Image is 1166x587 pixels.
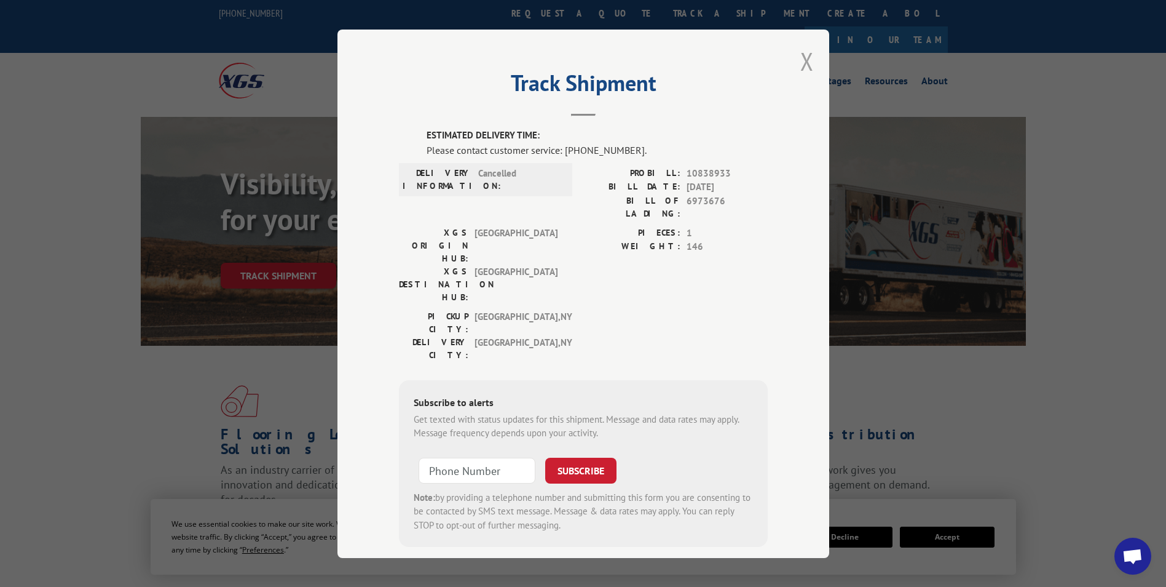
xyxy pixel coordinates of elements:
[687,194,768,220] span: 6973676
[427,129,768,143] label: ESTIMATED DELIVERY TIME:
[399,265,468,303] label: XGS DESTINATION HUB:
[1114,538,1151,575] div: Open chat
[475,265,557,303] span: [GEOGRAPHIC_DATA]
[427,142,768,157] div: Please contact customer service: [PHONE_NUMBER].
[399,309,468,335] label: PICKUP CITY:
[399,74,768,98] h2: Track Shipment
[414,412,753,440] div: Get texted with status updates for this shipment. Message and data rates may apply. Message frequ...
[687,166,768,180] span: 10838933
[687,180,768,194] span: [DATE]
[475,335,557,361] span: [GEOGRAPHIC_DATA] , NY
[800,45,814,78] button: Close modal
[583,180,680,194] label: BILL DATE:
[399,226,468,265] label: XGS ORIGIN HUB:
[475,309,557,335] span: [GEOGRAPHIC_DATA] , NY
[687,240,768,254] span: 146
[419,457,535,483] input: Phone Number
[399,335,468,361] label: DELIVERY CITY:
[478,166,561,192] span: Cancelled
[403,166,472,192] label: DELIVERY INFORMATION:
[583,240,680,254] label: WEIGHT:
[583,226,680,240] label: PIECES:
[583,194,680,220] label: BILL OF LADING:
[475,226,557,265] span: [GEOGRAPHIC_DATA]
[414,491,435,503] strong: Note:
[414,394,753,412] div: Subscribe to alerts
[687,226,768,240] span: 1
[545,457,616,483] button: SUBSCRIBE
[414,490,753,532] div: by providing a telephone number and submitting this form you are consenting to be contacted by SM...
[583,166,680,180] label: PROBILL:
